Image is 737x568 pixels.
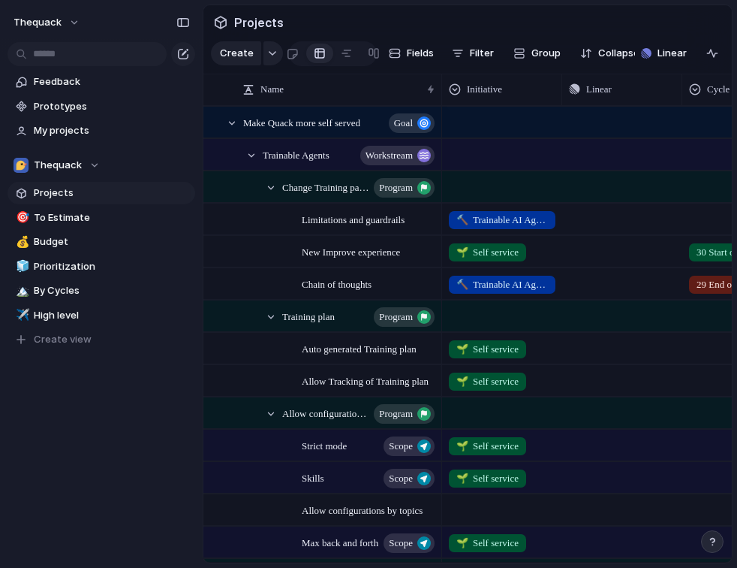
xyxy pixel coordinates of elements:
[7,11,88,35] button: thequack
[389,436,413,457] span: Scope
[707,82,729,97] span: Cycle
[407,46,434,61] span: Fields
[456,246,468,258] span: 🌱
[302,275,372,292] span: Chain of thoughts
[34,332,92,347] span: Create view
[282,307,335,325] span: Training plan
[34,74,190,89] span: Feedback
[379,403,413,424] span: Program
[635,42,693,65] button: Linear
[586,82,612,97] span: Linear
[8,328,195,351] button: Create view
[456,245,519,260] span: Self service
[456,214,468,225] span: 🔨
[374,404,435,424] button: Program
[456,536,519,551] span: Self service
[456,213,548,228] span: Trainable AI Agents
[384,533,435,553] button: Scope
[260,82,284,97] span: Name
[16,282,26,300] div: 🏔️
[8,231,195,253] a: 💰Budget
[220,46,254,61] span: Create
[34,99,190,114] span: Prototypes
[14,308,29,323] button: ✈️
[263,146,329,163] span: Trainable Agents
[16,307,26,324] div: ✈️
[574,41,645,65] button: Collapse
[531,46,561,61] span: Group
[598,46,639,61] span: Collapse
[231,9,287,36] span: Projects
[302,533,378,551] span: Max back and forth
[456,343,468,355] span: 🌱
[302,501,423,518] span: Allow configurations by topics
[16,234,26,251] div: 💰
[34,283,190,298] span: By Cycles
[456,537,468,548] span: 🌱
[383,41,440,65] button: Fields
[8,207,195,229] a: 🎯To Estimate
[365,145,413,166] span: workstream
[446,41,500,65] button: Filter
[470,46,494,61] span: Filter
[34,123,190,138] span: My projects
[456,277,548,292] span: Trainable AI Agents
[389,468,413,489] span: Scope
[456,376,468,387] span: 🌱
[8,154,195,177] button: Thequack
[282,178,369,195] span: Change Training panel UX
[243,113,360,131] span: Make Quack more self served
[379,307,413,328] span: Program
[389,533,413,554] span: Scope
[456,279,468,290] span: 🔨
[456,342,519,357] span: Self service
[384,469,435,488] button: Scope
[379,177,413,198] span: Program
[8,182,195,204] a: Projects
[14,259,29,274] button: 🧊
[16,258,26,275] div: 🧊
[211,41,261,65] button: Create
[8,304,195,327] a: ✈️High level
[467,82,502,97] span: Initiative
[302,437,347,454] span: Strict mode
[282,404,369,421] span: Allow configurations by topics
[389,113,435,133] button: goal
[302,469,324,486] span: Skills
[374,178,435,198] button: Program
[456,439,519,454] span: Self service
[34,186,190,201] span: Projects
[14,210,29,225] button: 🎯
[14,15,62,30] span: thequack
[14,283,29,298] button: 🏔️
[394,113,413,134] span: goal
[34,234,190,249] span: Budget
[657,46,687,61] span: Linear
[8,255,195,278] a: 🧊Prioritization
[302,340,417,357] span: Auto generated Training plan
[8,71,195,93] a: Feedback
[34,158,82,173] span: Thequack
[506,41,568,65] button: Group
[456,471,519,486] span: Self service
[456,374,519,389] span: Self service
[34,210,190,225] span: To Estimate
[384,437,435,456] button: Scope
[8,279,195,302] a: 🏔️By Cycles
[302,372,429,389] span: Allow Tracking of Training plan
[34,259,190,274] span: Prioritization
[456,440,468,452] span: 🌱
[34,308,190,323] span: High level
[8,95,195,118] a: Prototypes
[302,243,400,260] span: New Improve experience
[374,307,435,327] button: Program
[360,146,435,165] button: workstream
[14,234,29,249] button: 💰
[8,119,195,142] a: My projects
[302,210,405,228] span: Limitations and guardrails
